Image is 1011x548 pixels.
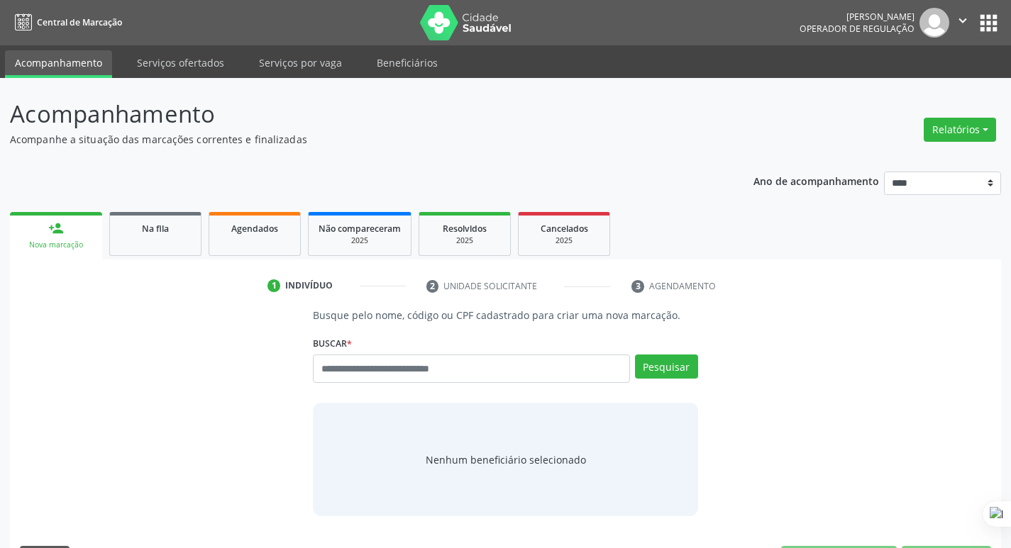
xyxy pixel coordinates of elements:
[800,11,915,23] div: [PERSON_NAME]
[20,240,92,250] div: Nova marcação
[924,118,996,142] button: Relatórios
[949,8,976,38] button: 
[249,50,352,75] a: Serviços por vaga
[313,308,697,323] p: Busque pelo nome, código ou CPF cadastrado para criar uma nova marcação.
[541,223,588,235] span: Cancelados
[127,50,234,75] a: Serviços ofertados
[976,11,1001,35] button: apps
[529,235,600,246] div: 2025
[10,96,704,132] p: Acompanhamento
[635,354,698,379] button: Pesquisar
[48,220,64,236] div: person_add
[37,16,122,28] span: Central de Marcação
[955,13,971,28] i: 
[429,235,500,246] div: 2025
[367,50,448,75] a: Beneficiários
[800,23,915,35] span: Operador de regulação
[10,11,122,34] a: Central de Marcação
[142,223,169,235] span: Na fila
[10,132,704,147] p: Acompanhe a situação das marcações correntes e finalizadas
[443,223,487,235] span: Resolvidos
[319,235,401,246] div: 2025
[285,279,333,292] div: Indivíduo
[753,172,879,189] p: Ano de acompanhamento
[5,50,112,78] a: Acompanhamento
[319,223,401,235] span: Não compareceram
[426,452,586,467] span: Nenhum beneficiário selecionado
[919,8,949,38] img: img
[313,332,352,354] label: Buscar
[267,279,280,292] div: 1
[231,223,278,235] span: Agendados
